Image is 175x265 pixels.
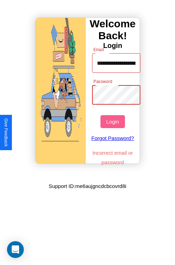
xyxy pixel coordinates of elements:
[35,18,86,163] img: gif
[86,42,140,50] h4: Login
[100,115,125,128] button: Login
[93,47,104,53] label: Email
[89,128,137,148] a: Forgot Password?
[89,148,137,167] p: Incorrect email or password
[93,78,112,84] label: Password
[3,118,8,147] div: Give Feedback
[86,18,140,42] h3: Welcome Back!
[7,241,24,258] div: Open Intercom Messenger
[49,181,126,191] p: Support ID: me6aujgncdcbcovrd8i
